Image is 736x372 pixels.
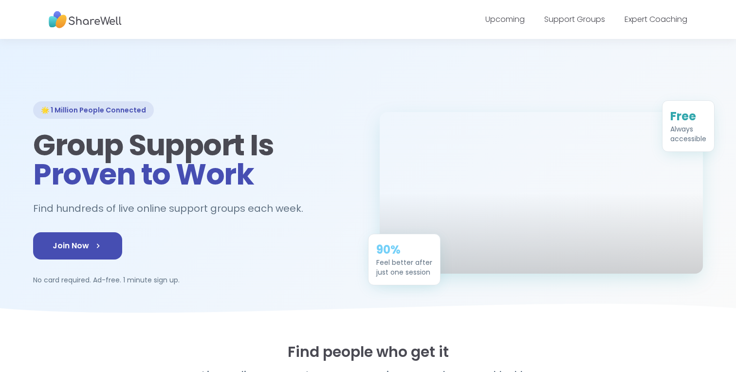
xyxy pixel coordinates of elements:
a: Join Now [33,232,122,260]
a: Support Groups [544,14,605,25]
h1: Group Support Is [33,130,356,189]
span: Join Now [53,240,103,252]
h2: Find hundreds of live online support groups each week. [33,201,313,217]
a: Expert Coaching [625,14,687,25]
div: Free [670,109,706,124]
div: Feel better after just one session [376,258,432,277]
img: ShareWell Nav Logo [49,6,122,33]
h2: Find people who get it [33,343,703,361]
div: 90% [376,242,432,258]
span: Proven to Work [33,154,254,195]
a: Upcoming [485,14,525,25]
div: Always accessible [670,124,706,144]
div: 🌟 1 Million People Connected [33,101,154,119]
p: No card required. Ad-free. 1 minute sign up. [33,275,356,285]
